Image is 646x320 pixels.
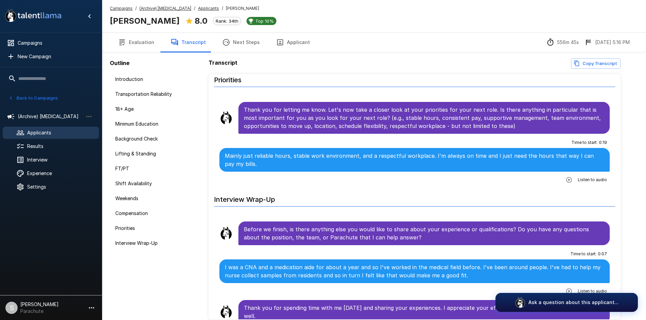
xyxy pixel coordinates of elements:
span: Interview Wrap-Up [115,240,183,247]
div: Minimum Education [110,118,189,130]
b: Outline [110,60,130,66]
img: logo_glasses@2x.png [515,297,526,308]
div: Interview Wrap-Up [110,237,189,249]
u: (Archive) [MEDICAL_DATA] [139,6,191,11]
div: Lifting & Standing [110,148,189,160]
span: Weekends [115,195,183,202]
span: Priorities [115,225,183,232]
span: [PERSON_NAME] [226,5,259,12]
span: Background Check [115,135,183,142]
span: 18+ Age [115,106,183,112]
p: Before we finish, is there anything else you would like to share about your experience or qualifi... [244,225,605,241]
span: 0 : 19 [599,139,607,146]
b: Transcript [209,59,237,66]
span: Minimum Education [115,121,183,127]
div: Background Check [110,133,189,145]
div: Priorities [110,222,189,234]
img: llama_clean.png [219,227,233,240]
div: Shift Availability [110,177,189,190]
b: 8.0 [195,16,208,26]
div: Weekends [110,192,189,205]
span: FT/PT [115,165,183,172]
div: 18+ Age [110,103,189,115]
p: Thank you for spending time with me [DATE] and sharing your experiences. I appreciate your effort... [244,304,605,320]
span: Listen to audio [578,176,607,183]
p: Mainly just reliable hours, stable work environment, and a respectful workplace. I'm always on ti... [225,152,605,168]
u: Campaigns [110,6,133,11]
div: The time between starting and completing the interview [546,38,579,46]
u: Applicants [198,6,219,11]
span: / [194,5,195,12]
span: Lifting & Standing [115,150,183,157]
span: Top 10% [253,18,276,24]
p: I was a CNA and a medication aide for about a year and so I've worked in the medical field before... [225,263,605,279]
span: 0 : 07 [598,251,607,257]
span: Listen to audio [578,288,607,295]
button: Applicant [268,33,318,52]
span: Transportation Reliability [115,91,183,98]
img: llama_clean.png [219,111,233,125]
div: Transportation Reliability [110,88,189,100]
div: Introduction [110,73,189,85]
p: Thank you for letting me know. Let's now take a closer look at your priorities for your next role... [244,106,605,130]
span: / [135,5,137,12]
button: Copy transcript [571,58,621,69]
h6: Interview Wrap-Up [214,189,615,207]
span: Introduction [115,76,183,83]
img: llama_clean.png [219,305,233,319]
p: 556m 45s [557,39,579,46]
p: Ask a question about this applicant... [528,299,619,306]
span: Time to start : [571,139,598,146]
span: Rank: 34th [213,18,241,24]
p: [DATE] 5:16 PM [595,39,630,46]
h6: Priorities [214,69,615,87]
span: Compensation [115,210,183,217]
div: The date and time when the interview was completed [584,38,630,46]
div: Compensation [110,207,189,219]
button: Ask a question about this applicant... [495,293,638,312]
span: Time to start : [570,251,596,257]
button: Evaluation [110,33,162,52]
span: / [222,5,223,12]
span: Shift Availability [115,180,183,187]
div: FT/PT [110,163,189,175]
b: [PERSON_NAME] [110,16,180,26]
button: Next Steps [214,33,268,52]
button: Transcript [162,33,214,52]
